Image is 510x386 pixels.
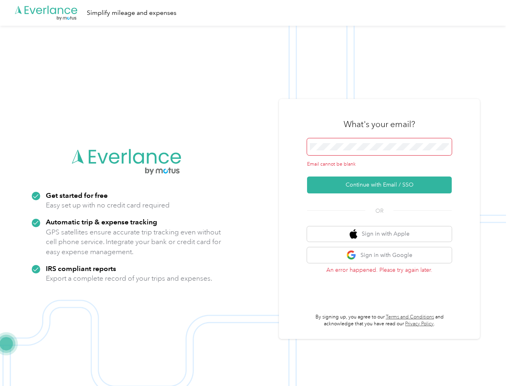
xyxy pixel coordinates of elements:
[386,314,434,320] a: Terms and Conditions
[307,226,452,242] button: apple logoSign in with Apple
[307,177,452,193] button: Continue with Email / SSO
[346,250,356,260] img: google logo
[307,247,452,263] button: google logoSign in with Google
[365,207,393,215] span: OR
[307,314,452,328] p: By signing up, you agree to our and acknowledge that you have read our .
[307,161,452,168] div: Email cannot be blank
[46,218,157,226] strong: Automatic trip & expense tracking
[46,273,212,283] p: Export a complete record of your trips and expenses.
[87,8,176,18] div: Simplify mileage and expenses
[344,119,415,130] h3: What's your email?
[46,200,170,210] p: Easy set up with no credit card required
[350,229,358,239] img: apple logo
[46,264,116,273] strong: IRS compliant reports
[405,321,434,327] a: Privacy Policy
[46,227,221,257] p: GPS satellites ensure accurate trip tracking even without cell phone service. Integrate your bank...
[307,266,452,274] p: An error happened. Please try again later.
[46,191,108,199] strong: Get started for free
